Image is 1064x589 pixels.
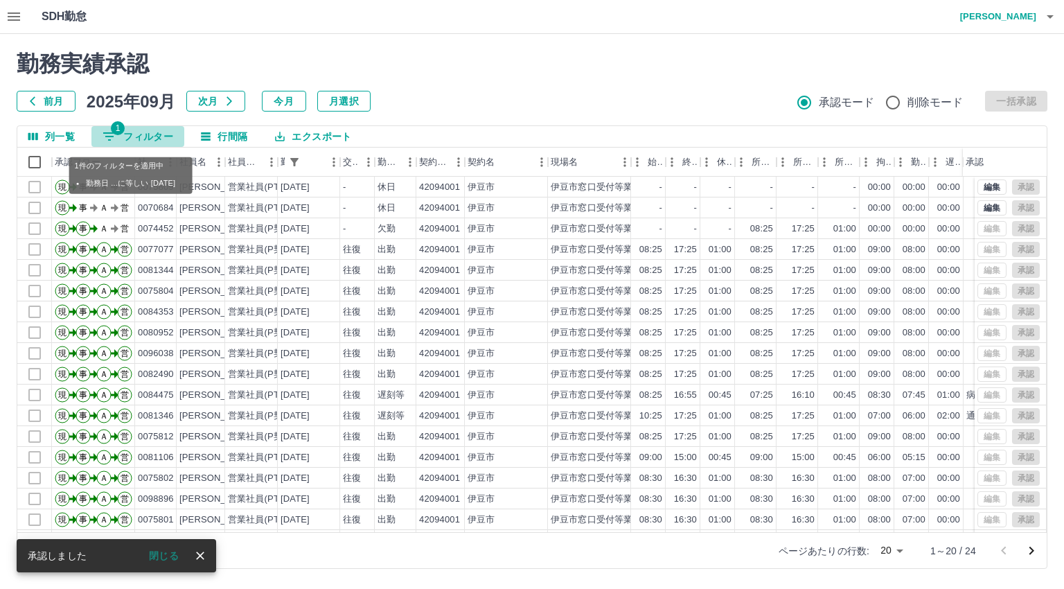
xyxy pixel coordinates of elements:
[87,91,175,112] h5: 2025年09月
[378,389,405,402] div: 遅刻等
[281,326,310,340] div: [DATE]
[717,148,732,177] div: 休憩
[750,285,773,298] div: 08:25
[907,94,964,111] span: 削除モード
[262,91,306,112] button: 今月
[770,202,773,215] div: -
[551,243,696,256] div: 伊豆市窓口受付等業務包括業務委託
[729,181,731,194] div: -
[358,152,379,173] button: メニュー
[228,285,295,298] div: 営業社員(P契約)
[281,202,310,215] div: [DATE]
[468,347,495,360] div: 伊豆市
[378,148,400,177] div: 勤務区分
[79,203,87,213] text: 事
[79,307,87,317] text: 事
[343,389,361,402] div: 往復
[343,264,361,277] div: 往復
[79,349,87,358] text: 事
[86,177,176,188] li: 勤務日 ...に等しい [DATE]
[792,243,815,256] div: 17:25
[285,152,304,172] button: フィルター表示
[468,326,495,340] div: 伊豆市
[868,202,891,215] div: 00:00
[903,285,925,298] div: 08:00
[138,285,174,298] div: 0075804
[100,369,108,379] text: Ａ
[937,285,960,298] div: 00:00
[937,222,960,236] div: 00:00
[281,243,310,256] div: [DATE]
[750,347,773,360] div: 08:25
[419,222,460,236] div: 42094001
[694,181,697,194] div: -
[833,243,856,256] div: 01:00
[179,347,255,360] div: [PERSON_NAME]
[903,243,925,256] div: 08:00
[835,148,857,177] div: 所定休憩
[868,368,891,381] div: 09:00
[674,347,697,360] div: 17:25
[551,306,696,319] div: 伊豆市窓口受付等業務包括業務委託
[179,202,255,215] div: [PERSON_NAME]
[285,152,304,172] div: 1件のフィルターを適用中
[100,307,108,317] text: Ａ
[228,326,295,340] div: 営業社員(P契約)
[228,243,295,256] div: 営業社員(P契約)
[674,243,697,256] div: 17:25
[903,202,925,215] div: 00:00
[58,224,66,234] text: 現
[903,222,925,236] div: 00:00
[138,347,174,360] div: 0096038
[121,286,129,296] text: 営
[777,148,818,177] div: 所定終業
[833,368,856,381] div: 01:00
[179,243,255,256] div: [PERSON_NAME]
[378,368,396,381] div: 出勤
[209,152,229,173] button: メニュー
[278,148,340,177] div: 勤務日
[228,222,295,236] div: 営業社員(P契約)
[639,326,662,340] div: 08:25
[937,306,960,319] div: 00:00
[281,181,310,194] div: [DATE]
[468,222,495,236] div: 伊豆市
[340,148,375,177] div: 交通費
[631,148,666,177] div: 始業
[378,222,396,236] div: 欠勤
[378,181,396,194] div: 休日
[100,224,108,234] text: Ａ
[58,286,66,296] text: 現
[894,148,929,177] div: 勤務
[853,181,856,194] div: -
[228,202,301,215] div: 営業社員(PT契約)
[121,349,129,358] text: 営
[551,148,578,177] div: 現場名
[228,148,261,177] div: 社員区分
[639,264,662,277] div: 08:25
[929,148,964,177] div: 遅刻等
[551,222,696,236] div: 伊豆市窓口受付等業務包括業務委託
[639,285,662,298] div: 08:25
[179,389,255,402] div: [PERSON_NAME]
[323,152,344,173] button: メニュー
[343,222,346,236] div: -
[750,389,773,402] div: 07:25
[868,243,891,256] div: 09:00
[833,389,856,402] div: 00:45
[281,264,310,277] div: [DATE]
[937,264,960,277] div: 00:00
[868,222,891,236] div: 00:00
[121,369,129,379] text: 営
[639,347,662,360] div: 08:25
[58,349,66,358] text: 現
[468,264,495,277] div: 伊豆市
[228,347,295,360] div: 営業社員(P契約)
[750,264,773,277] div: 08:25
[674,285,697,298] div: 17:25
[868,389,891,402] div: 08:30
[281,347,310,360] div: [DATE]
[17,126,86,147] button: 列選択
[138,264,174,277] div: 0081344
[100,245,108,254] text: Ａ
